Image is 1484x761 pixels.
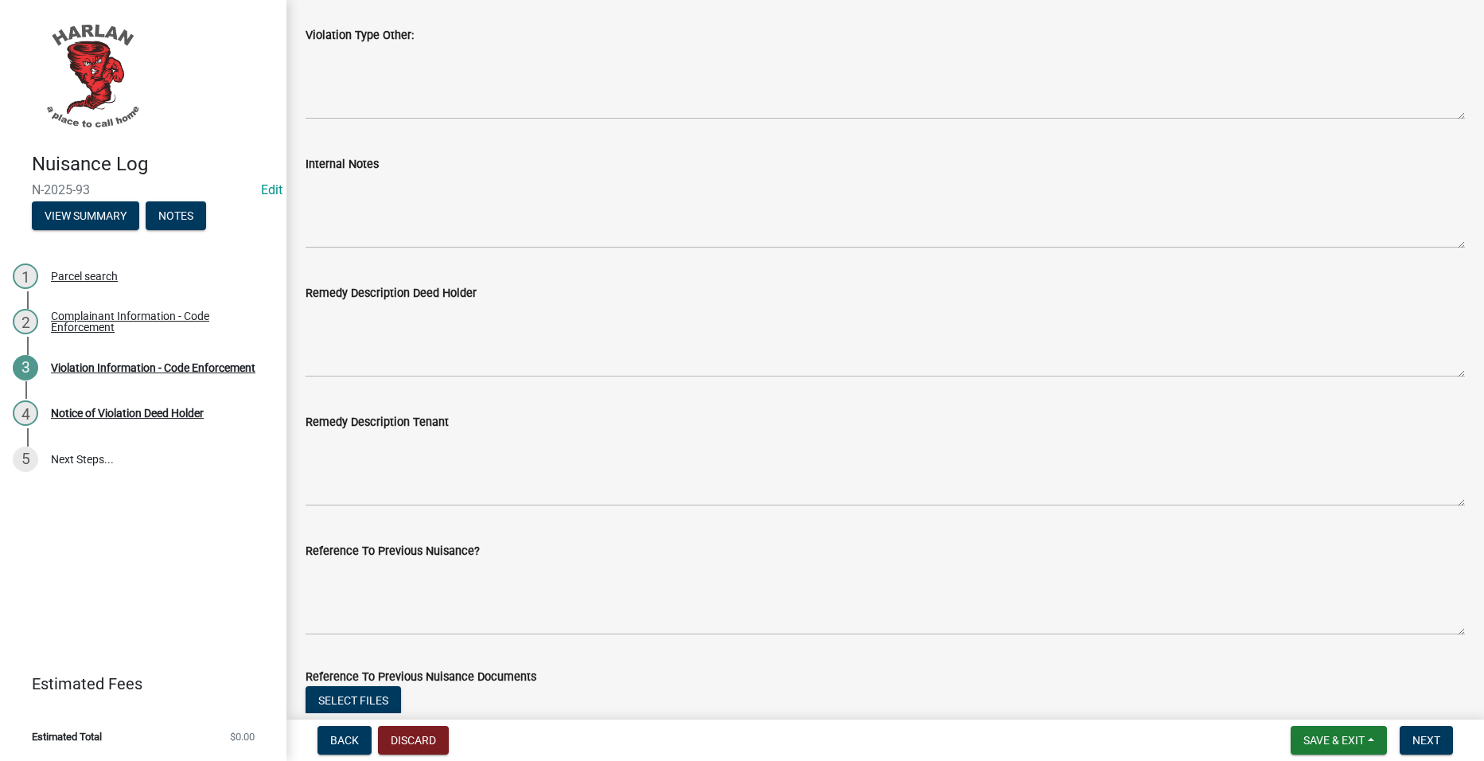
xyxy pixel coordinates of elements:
label: Reference To Previous Nuisance Documents [306,672,536,683]
wm-modal-confirm: Summary [32,210,139,223]
span: Next [1412,734,1440,747]
button: Discard [378,726,449,755]
label: Remedy Description Deed Holder [306,288,477,299]
span: Estimated Total [32,732,102,742]
label: Remedy Description Tenant [306,417,449,428]
button: Notes [146,201,206,230]
button: View Summary [32,201,139,230]
div: 3 [13,355,38,380]
div: Notice of Violation Deed Holder [51,408,204,419]
a: Estimated Fees [13,668,261,700]
wm-modal-confirm: Notes [146,210,206,223]
label: Violation Type Other: [306,30,414,41]
button: Select files [306,686,401,715]
wm-modal-confirm: Edit Application Number [261,182,282,197]
div: 5 [13,447,38,472]
a: Edit [261,182,282,197]
div: Violation Information - Code Enforcement [51,362,255,373]
div: 4 [13,400,38,426]
img: City of Harlan, Iowa [32,17,151,136]
button: Next [1400,726,1453,755]
label: Internal Notes [306,159,379,170]
button: Back [317,726,372,755]
span: Back [330,734,359,747]
div: Parcel search [51,271,118,282]
span: N-2025-93 [32,182,255,197]
div: 2 [13,309,38,334]
label: Reference To Previous Nuisance? [306,546,480,557]
span: Save & Exit [1303,734,1365,747]
div: 1 [13,263,38,289]
span: $0.00 [230,732,255,742]
h4: Nuisance Log [32,153,274,176]
button: Save & Exit [1291,726,1387,755]
div: Complainant Information - Code Enforcement [51,310,261,333]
